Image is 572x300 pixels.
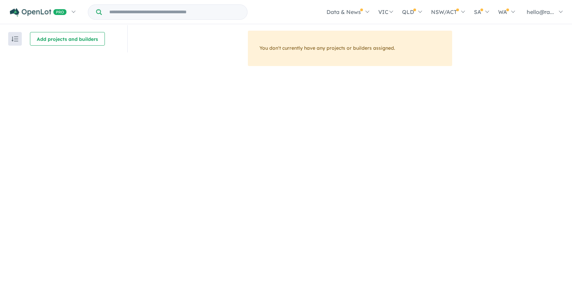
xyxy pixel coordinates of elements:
button: Add projects and builders [30,32,105,46]
div: You don't currently have any projects or builders assigned. [248,31,452,66]
img: sort.svg [12,36,18,42]
input: Try estate name, suburb, builder or developer [103,5,246,19]
span: hello@ra... [527,9,554,15]
img: Openlot PRO Logo White [10,8,67,17]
